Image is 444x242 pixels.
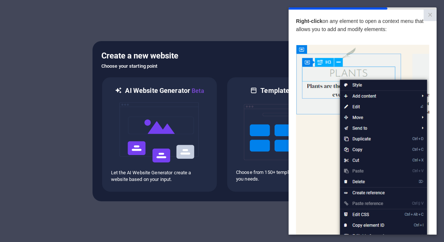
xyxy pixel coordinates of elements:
[226,77,343,192] div: Template selectionChoose from 150+ templates and adjust it to you needs.
[236,169,333,182] p: Choose from 150+ templates and adjust it to you needs.
[260,86,319,95] h6: Template selection
[111,169,208,183] p: Let the AI Website Generator create a website based on your input.
[101,77,218,192] div: AI Website GeneratorBetaaiLet the AI Website Generator create a website based on your input.
[125,86,204,95] h6: AI Website Generator
[119,95,200,169] img: ai
[7,11,34,17] strong: Right-click
[7,11,135,25] span: on any element to open a context menu that allows you to add and modify elements:
[101,62,343,71] h6: Choose your starting point
[190,87,204,94] span: Beta
[135,2,148,14] a: Close modal
[101,50,343,62] h5: Create a new website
